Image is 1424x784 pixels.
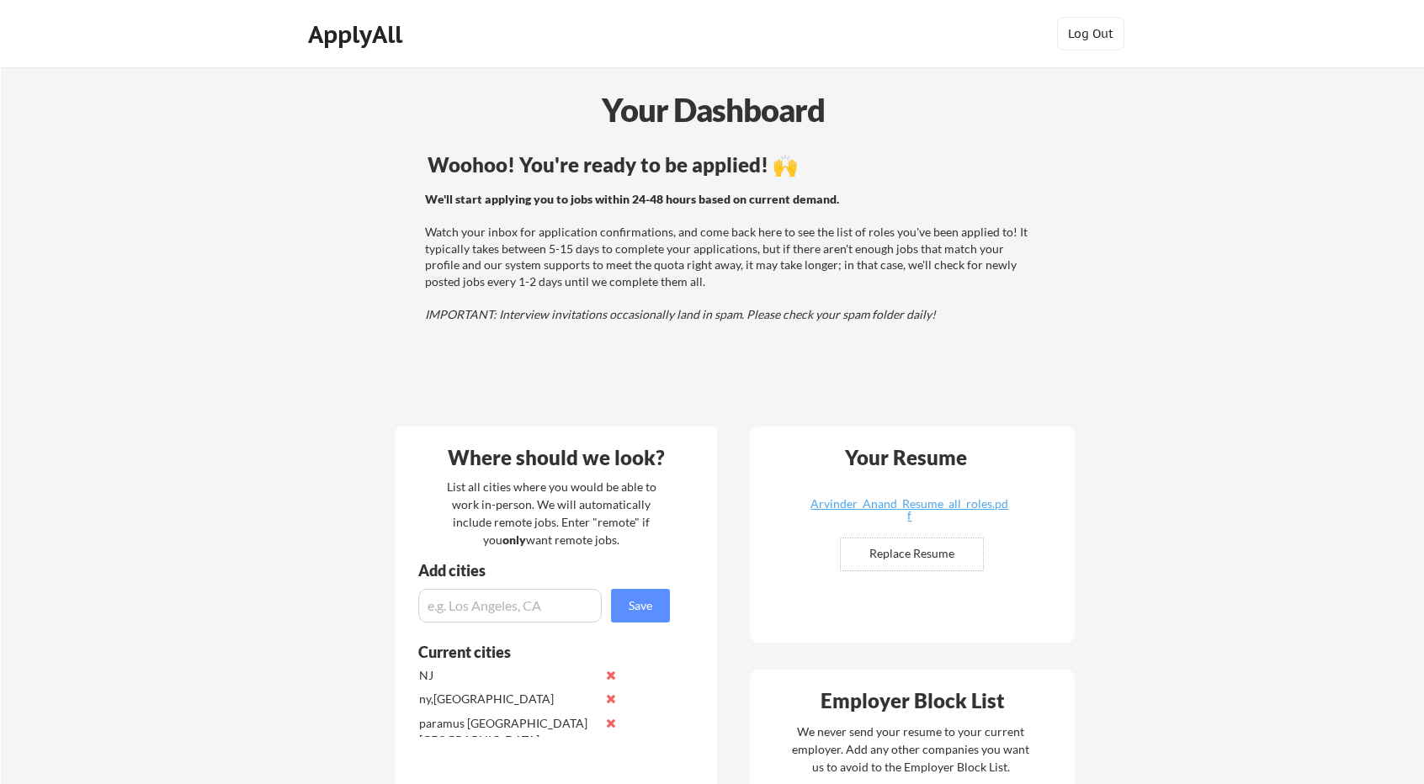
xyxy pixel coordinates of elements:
strong: only [502,532,526,547]
div: Add cities [418,563,674,578]
div: ApplyAll [308,20,407,49]
div: List all cities where you would be able to work in-person. We will automatically include remote j... [436,478,667,548]
div: Watch your inbox for application confirmations, and come back here to see the list of roles you'v... [425,191,1032,323]
div: Your Resume [823,448,990,468]
div: Where should we look? [400,448,713,468]
div: Employer Block List [757,691,1070,711]
button: Log Out [1057,17,1124,50]
div: We never send your resume to your current employer. Add any other companies you want us to avoid ... [791,723,1031,776]
div: Your Dashboard [2,86,1424,134]
div: Arvinder_Anand_Resume_all_roles.pdf [810,498,1010,522]
em: IMPORTANT: Interview invitations occasionally land in spam. Please check your spam folder daily! [425,307,936,321]
div: paramus [GEOGRAPHIC_DATA] [GEOGRAPHIC_DATA] [419,715,597,748]
strong: We'll start applying you to jobs within 24-48 hours based on current demand. [425,192,839,206]
div: Current cities [418,644,651,660]
button: Save [611,589,670,622]
a: Arvinder_Anand_Resume_all_roles.pdf [810,498,1010,524]
input: e.g. Los Angeles, CA [418,589,602,622]
div: NJ [419,667,597,684]
div: Woohoo! You're ready to be applied! 🙌 [428,155,1034,175]
div: ny,[GEOGRAPHIC_DATA] [419,691,597,707]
